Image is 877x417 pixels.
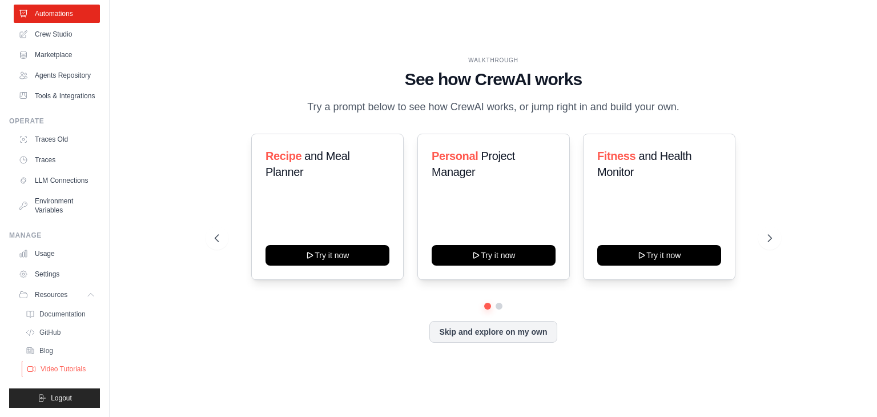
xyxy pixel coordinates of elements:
span: Blog [39,346,53,355]
button: Try it now [432,245,556,266]
button: Skip and explore on my own [429,321,557,343]
span: and Health Monitor [597,150,691,178]
h1: See how CrewAI works [215,69,772,90]
span: Video Tutorials [41,364,86,374]
span: Documentation [39,310,86,319]
a: Documentation [21,306,100,322]
a: LLM Connections [14,171,100,190]
span: GitHub [39,328,61,337]
a: GitHub [21,324,100,340]
button: Logout [9,388,100,408]
span: Logout [51,394,72,403]
span: Personal [432,150,478,162]
a: Video Tutorials [22,361,101,377]
button: Try it now [597,245,721,266]
span: and Meal Planner [265,150,349,178]
span: Fitness [597,150,635,162]
a: Usage [14,244,100,263]
a: Marketplace [14,46,100,64]
div: Manage [9,231,100,240]
p: Try a prompt below to see how CrewAI works, or jump right in and build your own. [301,99,685,115]
a: Agents Repository [14,66,100,85]
div: Operate [9,117,100,126]
a: Automations [14,5,100,23]
a: Crew Studio [14,25,100,43]
span: Recipe [265,150,301,162]
a: Traces [14,151,100,169]
a: Traces Old [14,130,100,149]
a: Settings [14,265,100,283]
a: Blog [21,343,100,359]
div: WALKTHROUGH [215,56,772,65]
span: Project Manager [432,150,515,178]
a: Environment Variables [14,192,100,219]
button: Try it now [265,245,389,266]
a: Tools & Integrations [14,87,100,105]
span: Resources [35,290,67,299]
button: Resources [14,286,100,304]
